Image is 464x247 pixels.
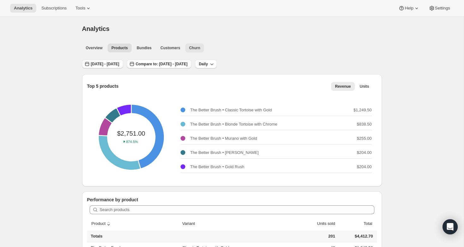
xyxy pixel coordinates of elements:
span: [DATE] - [DATE] [91,62,119,67]
p: The Better Brush • Murano with Gold [190,135,257,142]
span: Compare to: [DATE] - [DATE] [136,62,187,67]
button: Subscriptions [38,4,70,13]
span: Products [111,45,128,50]
button: Units sold [310,218,336,230]
span: Analytics [82,25,110,32]
div: Open Intercom Messenger [443,219,458,234]
span: Tools [75,6,85,11]
p: $204.00 [357,150,372,156]
button: Compare to: [DATE] - [DATE] [127,60,191,68]
button: Total [356,218,373,230]
span: Bundles [137,45,152,50]
th: Totals [87,231,181,242]
p: The Better Brush • Gold Rush [190,164,244,170]
span: Churn [189,45,200,50]
span: Units [360,84,369,89]
td: 201 [290,231,337,242]
span: Help [405,6,413,11]
button: Tools [72,4,95,13]
button: Analytics [10,4,36,13]
input: Search products [100,205,374,214]
button: Settings [425,4,454,13]
span: Subscriptions [41,6,67,11]
p: The Better Brush • Classic Tortoise with Gold [190,107,272,113]
span: Revenue [335,84,351,89]
span: Analytics [14,6,33,11]
p: Performance by product [87,197,377,203]
button: Variant [181,218,202,230]
button: Daily [195,60,217,68]
span: Customers [160,45,180,50]
p: $204.00 [357,164,372,170]
p: $1,249.50 [354,107,372,113]
p: The Better Brush • Blonde Tortoise with Chrome [190,121,277,127]
button: Help [395,4,423,13]
button: sort ascending byProduct [91,218,113,230]
span: Settings [435,6,450,11]
td: $4,412.70 [337,231,377,242]
p: The Better Brush • [PERSON_NAME] [190,150,259,156]
button: [DATE] - [DATE] [82,60,123,68]
p: $838.50 [357,121,372,127]
p: $255.00 [357,135,372,142]
p: Top 5 products [87,83,119,89]
span: Overview [86,45,103,50]
span: Daily [199,62,208,67]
